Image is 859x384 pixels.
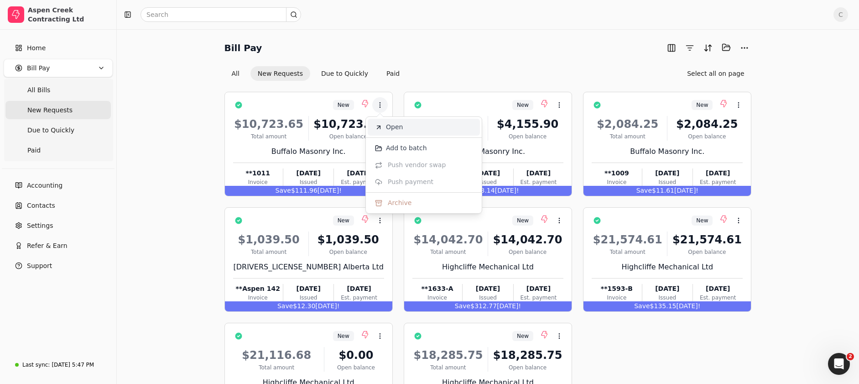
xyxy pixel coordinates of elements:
[233,284,283,294] div: **Aspen 142
[592,178,641,186] div: Invoice
[233,178,283,186] div: Invoice
[412,347,484,363] div: $18,285.75
[701,41,715,55] button: Sort
[388,177,433,187] span: Push payment
[4,237,113,255] button: Refer & Earn
[27,126,74,135] span: Due to Quickly
[412,363,484,372] div: Total amount
[224,41,262,55] h2: Bill Pay
[412,262,563,273] div: Highcliffe Mechanical Ltd
[233,363,321,372] div: Total amount
[312,231,384,248] div: $1,039.50
[28,5,109,24] div: Aspen Creek Contracting Ltd
[233,132,305,141] div: Total amount
[283,284,333,294] div: [DATE]
[386,122,403,132] span: Open
[592,132,663,141] div: Total amount
[27,181,62,190] span: Accounting
[492,347,563,363] div: $18,285.75
[22,361,50,369] div: Last sync:
[671,116,743,132] div: $2,084.25
[27,43,46,53] span: Home
[671,132,743,141] div: Open balance
[514,294,563,302] div: Est. payment
[514,168,563,178] div: [DATE]
[404,186,572,196] div: $23.14
[27,85,50,95] span: All Bills
[5,121,111,139] a: Due to Quickly
[27,201,55,210] span: Contacts
[334,294,384,302] div: Est. payment
[828,353,850,375] iframe: Intercom live chat
[233,262,384,273] div: [DRIVERS_LICENSE_NUMBER] Alberta Ltd
[463,294,513,302] div: Issued
[4,257,113,275] button: Support
[642,178,692,186] div: Issued
[693,178,743,186] div: Est. payment
[592,231,663,248] div: $21,574.61
[225,186,392,196] div: $111.96
[312,116,384,132] div: $10,723.65
[833,7,848,22] button: C
[328,347,384,363] div: $0.00
[492,116,563,132] div: $4,155.90
[283,178,333,186] div: Issued
[642,294,692,302] div: Issued
[495,187,519,194] span: [DATE]!
[52,361,94,369] div: [DATE] 5:47 PM
[4,357,113,373] a: Last sync:[DATE] 5:47 PM
[233,146,384,157] div: Buffalo Masonry Inc.
[642,168,692,178] div: [DATE]
[283,294,333,302] div: Issued
[592,116,663,132] div: $2,084.25
[693,294,743,302] div: Est. payment
[517,216,529,225] span: New
[680,66,751,81] button: Select all on page
[283,168,333,178] div: [DATE]
[224,66,247,81] button: All
[847,353,854,360] span: 2
[334,284,384,294] div: [DATE]
[4,59,113,77] button: Bill Pay
[4,176,113,195] a: Accounting
[634,302,650,310] span: Save
[642,284,692,294] div: [DATE]
[592,248,663,256] div: Total amount
[27,261,52,271] span: Support
[693,284,743,294] div: [DATE]
[27,146,41,155] span: Paid
[412,248,484,256] div: Total amount
[314,66,375,81] button: Due to Quickly
[4,216,113,235] a: Settings
[4,196,113,215] a: Contacts
[517,332,529,340] span: New
[412,116,484,132] div: $4,155.90
[583,301,751,311] div: $135.15
[592,294,641,302] div: Invoice
[696,216,708,225] span: New
[636,187,652,194] span: Save
[312,132,384,141] div: Open balance
[463,168,513,178] div: [DATE]
[141,7,301,22] input: Search
[693,168,743,178] div: [DATE]
[492,248,563,256] div: Open balance
[233,294,283,302] div: Invoice
[719,40,734,55] button: Batch (0)
[224,66,407,81] div: Invoice filter options
[455,302,470,310] span: Save
[463,284,513,294] div: [DATE]
[404,301,572,311] div: $312.77
[676,302,700,310] span: [DATE]!
[250,66,310,81] button: New Requests
[492,132,563,141] div: Open balance
[5,141,111,159] a: Paid
[379,66,407,81] button: Paid
[318,187,342,194] span: [DATE]!
[671,231,743,248] div: $21,574.61
[412,146,563,157] div: Buffalo Masonry Inc.
[671,248,743,256] div: Open balance
[592,146,743,157] div: Buffalo Masonry Inc.
[338,332,349,340] span: New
